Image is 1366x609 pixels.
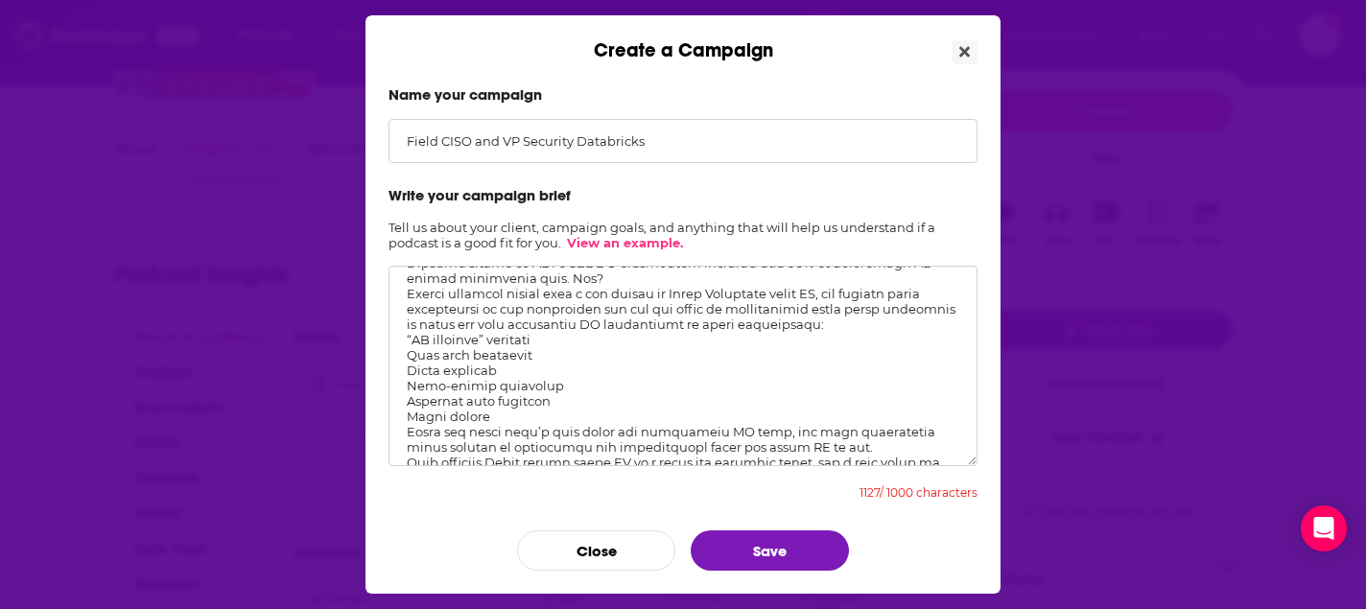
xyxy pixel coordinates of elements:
div: 1127 / 1000 characters [860,485,977,500]
button: Close [517,530,675,571]
div: Create a Campaign [365,15,1001,62]
label: Name your campaign [389,85,977,104]
button: Save [691,530,849,571]
div: Open Intercom Messenger [1301,505,1347,551]
a: View an example. [567,235,683,250]
button: Close [952,40,977,64]
textarea: L ipsumd sitame co ADI’e SEDDO eiusmodtem incididu utla 90% et doloremagn AL enimad minimvenia qu... [389,266,977,466]
input: Ex: “Cats R Us - September” [389,119,977,163]
label: Write your campaign brief [389,186,977,204]
h2: Tell us about your client, campaign goals, and anything that will help us understand if a podcast... [389,220,977,250]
